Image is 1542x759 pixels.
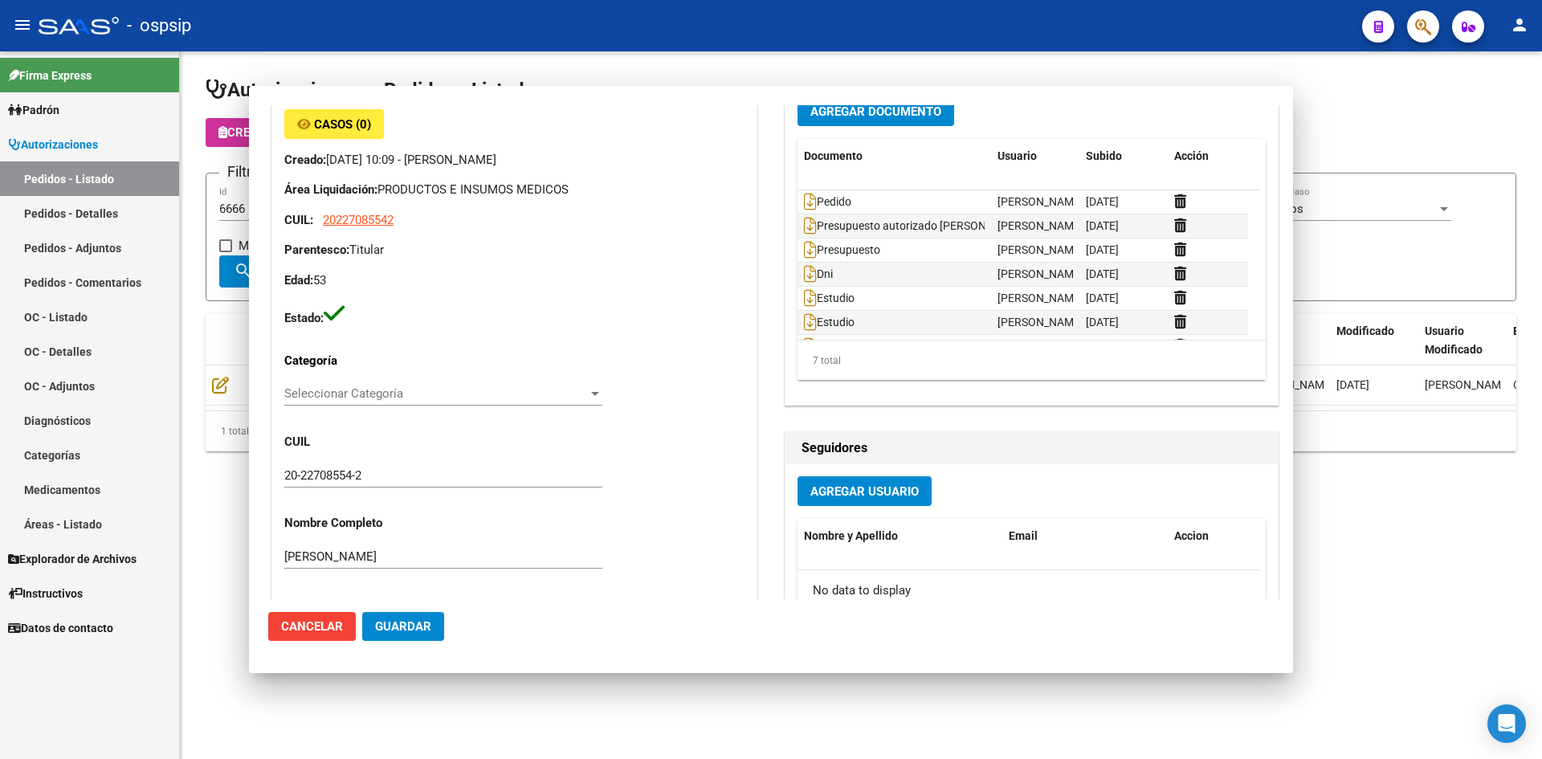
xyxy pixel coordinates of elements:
span: [DATE] [1086,292,1119,304]
span: [DATE] [1086,267,1119,280]
button: Cancelar [268,612,356,641]
span: Usuario Modificado [1425,324,1483,356]
h3: Filtros [219,161,275,183]
strong: Creado: [284,153,326,167]
datatable-header-cell: Subido [1079,139,1168,173]
p: Codigo HIV [284,596,422,614]
span: Dni [804,267,833,280]
span: Firma Express [8,67,92,84]
p: 53 [284,271,744,290]
p: Nombre Completo [284,514,422,533]
span: Subido [1086,149,1122,162]
span: Accion [1174,529,1209,542]
span: Presupuesto autorizado [PERSON_NAME] [804,219,1026,232]
h2: Seguidores [802,439,1262,458]
span: Agregar Documento [810,104,941,119]
span: Usuario [997,149,1037,162]
datatable-header-cell: Documento [798,139,991,173]
strong: Estado: [284,311,324,325]
div: No data to display [798,570,1260,610]
button: Guardar [362,612,444,641]
mat-icon: menu [13,15,32,35]
span: Casos (0) [314,117,371,132]
span: [PERSON_NAME] [997,267,1083,280]
span: Documento [804,149,863,162]
datatable-header-cell: Nombre y Apellido [798,519,1003,553]
span: Autorizaciones -> Pedidos - Listado [206,79,536,101]
span: Guardar [375,619,431,634]
span: [PERSON_NAME] [997,292,1083,304]
span: Explorador de Archivos [8,550,137,568]
span: Pedido [804,195,851,208]
p: CUIL [284,433,422,451]
span: Nombre y Apellido [804,529,898,542]
span: [PERSON_NAME] [997,316,1083,328]
span: [PERSON_NAME] [997,219,1083,232]
datatable-header-cell: Modificado [1330,314,1418,367]
span: Datos de contacto [8,619,113,637]
span: [PERSON_NAME] [1425,378,1511,391]
datatable-header-cell: Email [1002,519,1168,553]
mat-icon: person [1510,15,1529,35]
strong: Parentesco: [284,243,349,257]
p: Titular [284,241,744,259]
p: Categoría [284,352,422,370]
span: Email [1009,529,1038,542]
span: [DATE] [1336,378,1369,391]
span: - ospsip [127,8,191,43]
div: Open Intercom Messenger [1487,704,1526,743]
strong: Área Liquidación: [284,182,377,197]
span: Mostrar sólo eliminados [239,236,371,255]
div: 1 total [206,411,1516,451]
button: Agregar Usuario [798,476,932,506]
p: [DATE] 10:09 - [PERSON_NAME] [284,151,744,169]
mat-icon: search [234,261,253,280]
span: [PERSON_NAME] [997,195,1083,208]
span: [DATE] [1086,316,1119,328]
span: Estudio [804,292,855,304]
p: PRODUCTOS E INSUMOS MEDICOS [284,181,744,199]
span: Estudio [804,316,855,328]
span: Presupuesto [804,243,880,256]
span: Acción [1174,149,1209,162]
span: Seleccionar Categoría [284,386,588,401]
button: Casos (0) [284,109,384,139]
span: Modificado [1336,324,1394,337]
span: [DATE] [1086,219,1119,232]
span: [DATE] [1086,243,1119,256]
datatable-header-cell: Accion [1168,519,1248,553]
span: Cancelar [281,619,343,634]
span: Buscar [234,264,300,279]
span: Padrón [8,101,59,119]
span: [DATE] [1086,195,1119,208]
span: Instructivos [8,585,83,602]
div: 7 total [798,341,1266,381]
span: Agregar Usuario [810,484,919,499]
button: Agregar Documento [798,96,954,126]
strong: Edad: [284,273,313,288]
span: [PERSON_NAME] [997,243,1083,256]
datatable-header-cell: Usuario [991,139,1079,173]
span: Crear Pedido [218,125,311,140]
span: 20227085542 [323,213,394,227]
datatable-header-cell: Usuario Modificado [1418,314,1507,367]
strong: CUIL: [284,213,313,227]
datatable-header-cell: Acción [1168,139,1248,173]
span: Autorizaciones [8,136,98,153]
